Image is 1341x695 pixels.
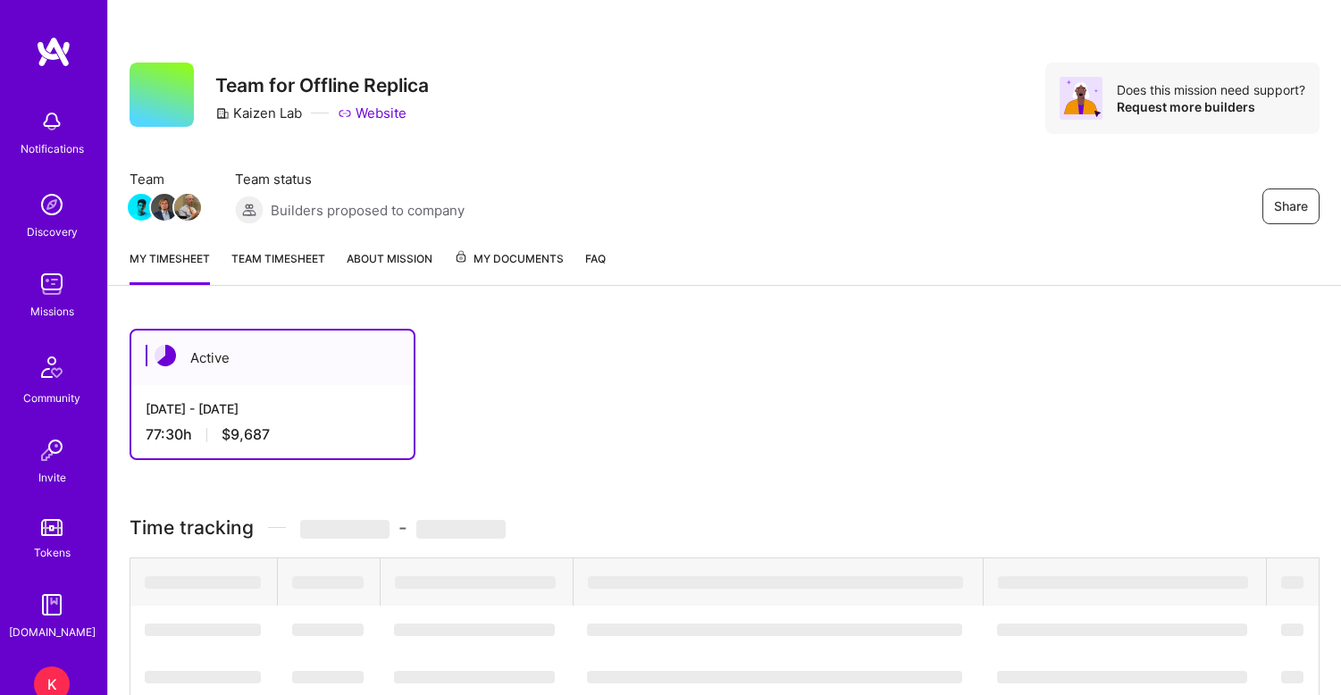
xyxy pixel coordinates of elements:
[1281,671,1303,683] span: ‌
[1281,624,1303,636] span: ‌
[34,187,70,222] img: discovery
[215,106,230,121] i: icon CompanyGray
[222,425,270,444] span: $9,687
[174,194,201,221] img: Team Member Avatar
[153,192,176,222] a: Team Member Avatar
[347,249,432,285] a: About Mission
[176,192,199,222] a: Team Member Avatar
[394,671,555,683] span: ‌
[292,671,364,683] span: ‌
[145,671,261,683] span: ‌
[585,249,606,285] a: FAQ
[145,576,261,589] span: ‌
[587,671,962,683] span: ‌
[215,74,429,96] h3: Team for Offline Replica
[1281,576,1303,589] span: ‌
[271,201,465,220] span: Builders proposed to company
[454,249,564,269] span: My Documents
[394,624,555,636] span: ‌
[145,624,261,636] span: ‌
[155,345,176,366] img: Active
[151,194,178,221] img: Team Member Avatar
[130,249,210,285] a: My timesheet
[1060,77,1102,120] img: Avatar
[34,587,70,623] img: guide book
[146,425,399,444] div: 77:30 h
[1262,188,1320,224] button: Share
[395,576,556,589] span: ‌
[131,331,414,385] div: Active
[146,399,399,418] div: [DATE] - [DATE]
[235,170,465,188] span: Team status
[300,516,506,539] span: -
[235,196,264,224] img: Builders proposed to company
[292,624,364,636] span: ‌
[1117,81,1305,98] div: Does this mission need support?
[997,624,1247,636] span: ‌
[997,671,1247,683] span: ‌
[130,516,1320,539] h3: Time tracking
[1117,98,1305,115] div: Request more builders
[300,520,390,539] span: ‌
[231,249,325,285] a: Team timesheet
[130,192,153,222] a: Team Member Avatar
[416,520,506,539] span: ‌
[128,194,155,221] img: Team Member Avatar
[27,222,78,241] div: Discovery
[38,468,66,487] div: Invite
[34,543,71,562] div: Tokens
[23,389,80,407] div: Community
[30,302,74,321] div: Missions
[34,104,70,139] img: bell
[34,432,70,468] img: Invite
[454,249,564,285] a: My Documents
[30,346,73,389] img: Community
[130,170,199,188] span: Team
[34,266,70,302] img: teamwork
[9,623,96,641] div: [DOMAIN_NAME]
[588,576,963,589] span: ‌
[1274,197,1308,215] span: Share
[587,624,962,636] span: ‌
[21,139,84,158] div: Notifications
[36,36,71,68] img: logo
[215,104,302,122] div: Kaizen Lab
[292,576,364,589] span: ‌
[998,576,1248,589] span: ‌
[338,104,406,122] a: Website
[41,519,63,536] img: tokens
